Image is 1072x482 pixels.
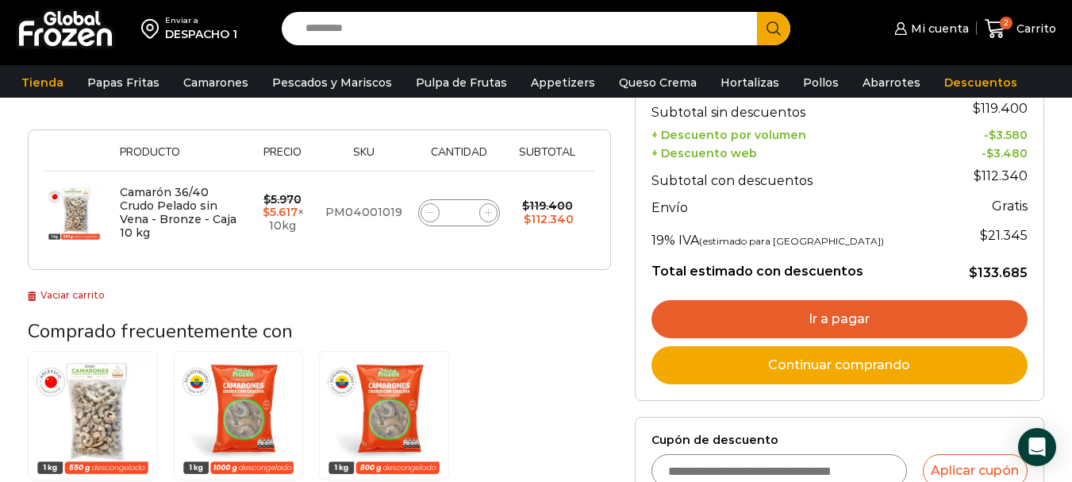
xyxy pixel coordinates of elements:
[1000,17,1012,29] span: 2
[651,124,943,142] th: + Descuento por volumen
[165,26,237,42] div: DESPACHO 1
[263,192,271,206] span: $
[936,67,1025,98] a: Descuentos
[524,212,531,226] span: $
[943,124,1028,142] td: -
[524,212,574,226] bdi: 112.340
[141,15,165,42] img: address-field-icon.svg
[1018,428,1056,466] div: Open Intercom Messenger
[408,67,515,98] a: Pulpa de Frutas
[79,67,167,98] a: Papas Fritas
[969,265,978,280] span: $
[112,146,247,171] th: Producto
[651,252,943,282] th: Total estimado con descuentos
[986,146,1028,160] bdi: 3.480
[522,199,529,213] span: $
[943,142,1028,160] td: -
[974,168,1028,183] bdi: 112.340
[651,160,943,192] th: Subtotal con descuentos
[980,228,1028,243] span: 21.345
[973,101,1028,116] bdi: 119.400
[989,128,1028,142] bdi: 3.580
[175,67,256,98] a: Camarones
[651,346,1028,384] a: Continuar comprando
[247,172,317,254] td: × 10kg
[263,192,302,206] bdi: 5.970
[651,192,943,220] th: Envío
[985,10,1056,48] a: 2 Carrito
[263,205,270,219] span: $
[651,300,1028,338] a: Ir a pagar
[165,15,237,26] div: Enviar a
[13,67,71,98] a: Tienda
[855,67,928,98] a: Abarrotes
[522,199,573,213] bdi: 119.400
[508,146,586,171] th: Subtotal
[448,202,471,224] input: Product quantity
[699,235,884,247] small: (estimado para [GEOGRAPHIC_DATA])
[651,142,943,160] th: + Descuento web
[986,146,993,160] span: $
[523,67,603,98] a: Appetizers
[120,185,236,239] a: Camarón 36/40 Crudo Pelado sin Vena - Bronze - Caja 10 kg
[264,67,400,98] a: Pescados y Mariscos
[757,12,790,45] button: Search button
[974,168,982,183] span: $
[890,13,968,44] a: Mi cuenta
[969,265,1028,280] bdi: 133.685
[989,128,996,142] span: $
[611,67,705,98] a: Queso Crema
[651,434,1028,447] label: Cupón de descuento
[651,92,943,124] th: Subtotal sin descuentos
[907,21,969,37] span: Mi cuenta
[317,146,410,171] th: Sku
[980,228,988,243] span: $
[410,146,508,171] th: Cantidad
[1012,21,1056,37] span: Carrito
[795,67,847,98] a: Pollos
[992,199,1028,214] strong: Gratis
[247,146,317,171] th: Precio
[263,205,298,219] bdi: 5.617
[28,318,293,344] span: Comprado frecuentemente con
[28,289,105,301] a: Vaciar carrito
[713,67,787,98] a: Hortalizas
[317,172,410,254] td: PM04001019
[651,220,943,252] th: 19% IVA
[973,101,981,116] span: $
